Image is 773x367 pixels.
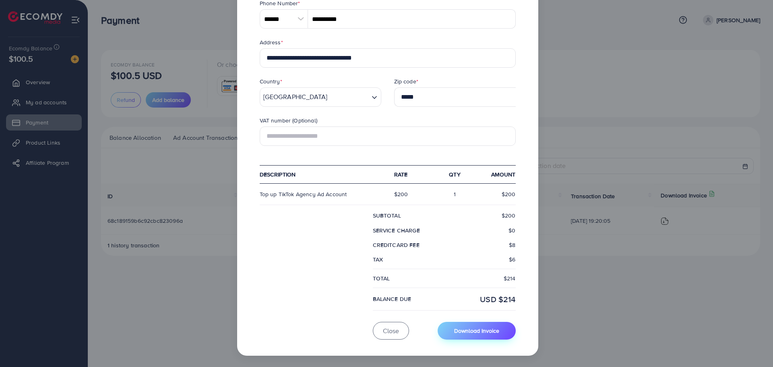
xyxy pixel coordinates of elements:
[330,88,368,106] input: Search for option
[260,87,381,107] div: Search for option
[444,255,522,263] div: $6
[477,170,522,178] div: Amount
[383,326,399,335] span: Close
[432,170,477,178] div: qty
[739,331,767,361] iframe: Chat
[444,274,522,282] div: $214
[454,327,499,335] span: Download Invoice
[394,77,418,85] label: Zip code
[366,293,444,305] div: balance due
[388,190,432,198] div: $200
[366,255,444,263] div: Tax
[253,170,388,178] div: Description
[253,190,388,198] div: Top up TikTok Agency Ad Account
[444,241,522,249] div: $8
[366,274,444,282] div: Total
[444,293,522,305] div: USD $214
[366,241,444,249] div: creditCard fee
[432,190,477,198] div: 1
[388,170,432,178] div: Rate
[260,38,283,46] label: Address
[438,322,516,339] button: Download Invoice
[366,226,444,234] div: Service charge
[262,88,329,106] span: [GEOGRAPHIC_DATA]
[444,211,522,220] div: $200
[444,226,522,234] div: $0
[260,77,282,85] label: Country
[373,322,409,339] button: Close
[366,211,444,220] div: subtotal
[477,190,522,198] div: $200
[260,116,317,124] label: VAT number (Optional)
